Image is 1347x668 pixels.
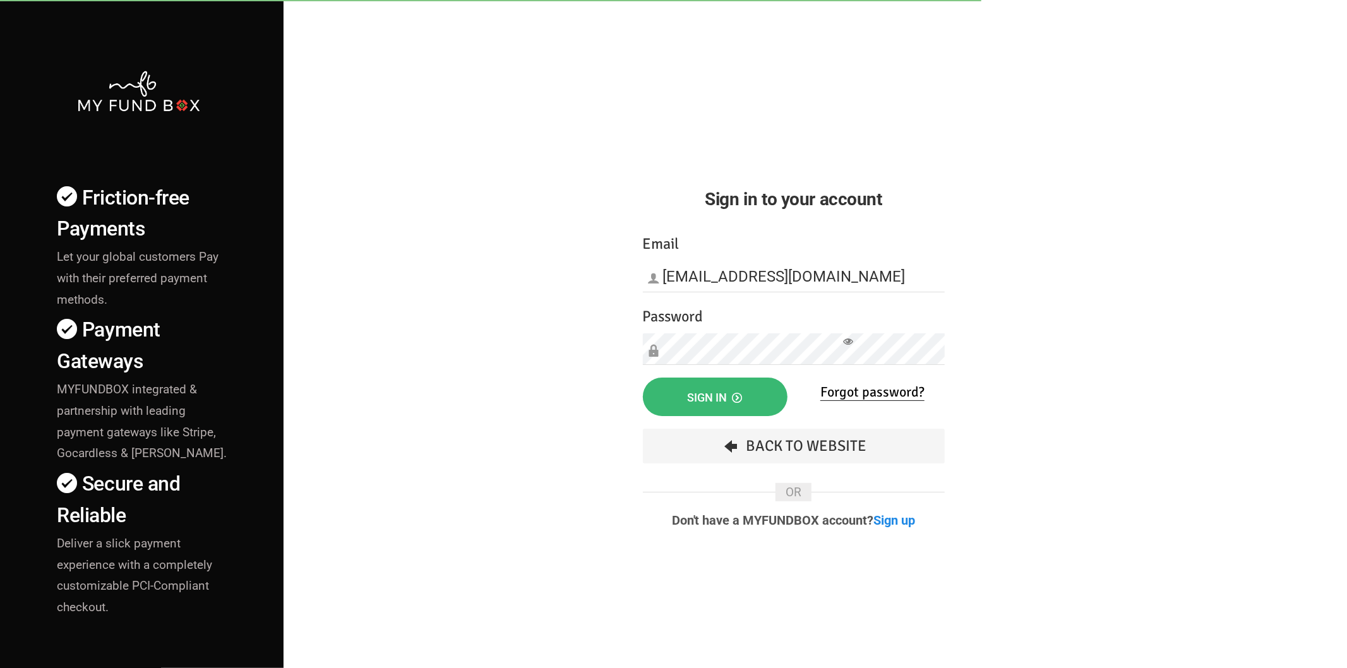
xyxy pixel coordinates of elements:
a: Forgot password? [820,383,925,401]
p: Don't have a MYFUNDBOX account? [643,514,945,527]
label: Password [643,305,703,328]
button: Sign in [643,378,787,416]
a: Sign up [874,513,916,528]
label: Email [643,232,679,256]
h4: Payment Gateways [57,314,233,376]
span: Deliver a slick payment experience with a completely customizable PCI-Compliant checkout. [57,536,212,615]
h4: Secure and Reliable [57,468,233,530]
h2: Sign in to your account [643,186,945,213]
span: OR [775,483,811,501]
input: Email [643,261,945,292]
span: Sign in [688,391,743,404]
h4: Friction-free Payments [57,182,233,244]
span: Let your global customers Pay with their preferred payment methods. [57,249,219,307]
a: Back To Website [643,429,945,463]
img: mfbwhite.png [76,69,201,113]
span: MYFUNDBOX integrated & partnership with leading payment gateways like Stripe, Gocardless & [PERSO... [57,382,227,461]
